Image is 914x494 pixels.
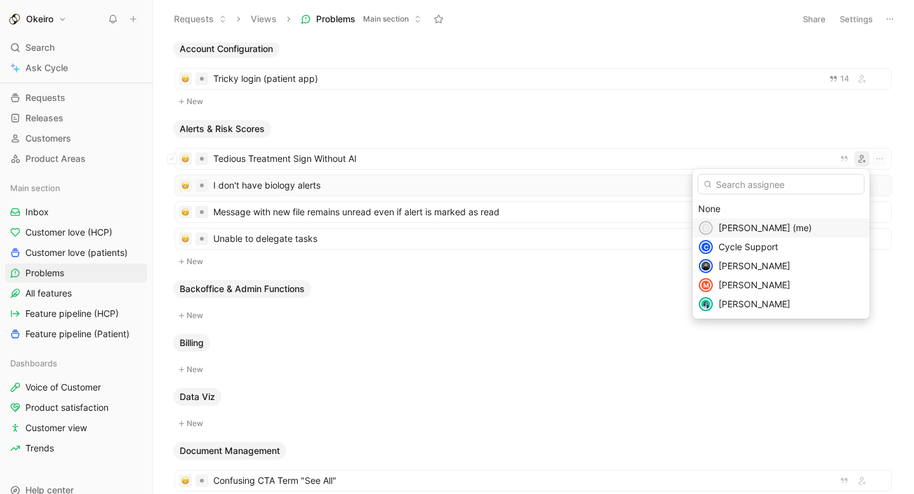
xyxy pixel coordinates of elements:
div: M [700,279,712,291]
div: C [700,241,712,253]
span: [PERSON_NAME] [719,260,790,271]
img: avatar [700,298,712,310]
span: [PERSON_NAME] [719,298,790,309]
img: avatar [700,260,712,272]
div: C [700,222,712,234]
div: None [698,201,864,217]
span: [PERSON_NAME] [719,279,790,290]
input: Search assignee [698,174,864,194]
span: [PERSON_NAME] (me) [719,222,812,233]
span: Cycle Support [719,241,778,252]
